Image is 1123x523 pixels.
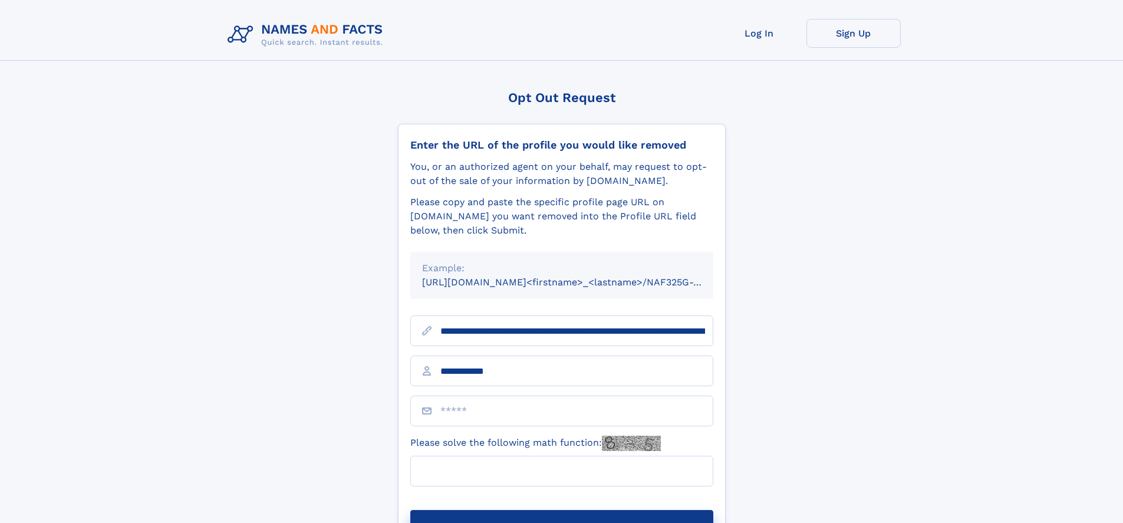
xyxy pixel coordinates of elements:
div: Enter the URL of the profile you would like removed [410,139,713,152]
div: You, or an authorized agent on your behalf, may request to opt-out of the sale of your informatio... [410,160,713,188]
div: Please copy and paste the specific profile page URL on [DOMAIN_NAME] you want removed into the Pr... [410,195,713,238]
small: [URL][DOMAIN_NAME]<firstname>_<lastname>/NAF325G-xxxxxxxx [422,277,736,288]
img: Logo Names and Facts [223,19,393,51]
a: Log In [712,19,806,48]
div: Opt Out Request [398,90,726,105]
a: Sign Up [806,19,901,48]
div: Example: [422,261,702,275]
label: Please solve the following math function: [410,436,661,451]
